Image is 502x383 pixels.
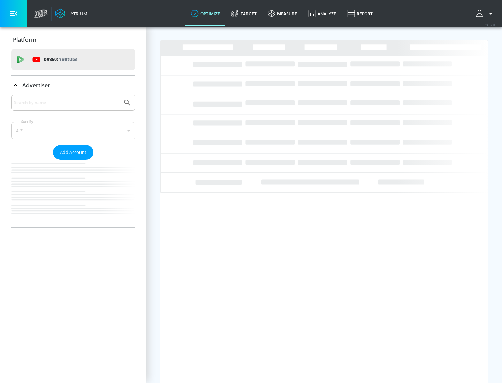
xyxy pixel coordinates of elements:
[22,81,50,89] p: Advertiser
[11,122,135,139] div: A-Z
[20,119,35,124] label: Sort By
[11,160,135,227] nav: list of Advertiser
[226,1,262,26] a: Target
[185,1,226,26] a: optimize
[342,1,378,26] a: Report
[13,36,36,44] p: Platform
[14,98,120,107] input: Search by name
[44,56,77,63] p: DV360:
[59,56,77,63] p: Youtube
[485,23,495,27] span: v 4.32.0
[11,49,135,70] div: DV360: Youtube
[53,145,93,160] button: Add Account
[55,8,88,19] a: Atrium
[11,95,135,227] div: Advertiser
[68,10,88,17] div: Atrium
[303,1,342,26] a: Analyze
[11,30,135,49] div: Platform
[11,76,135,95] div: Advertiser
[262,1,303,26] a: measure
[60,148,86,156] span: Add Account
